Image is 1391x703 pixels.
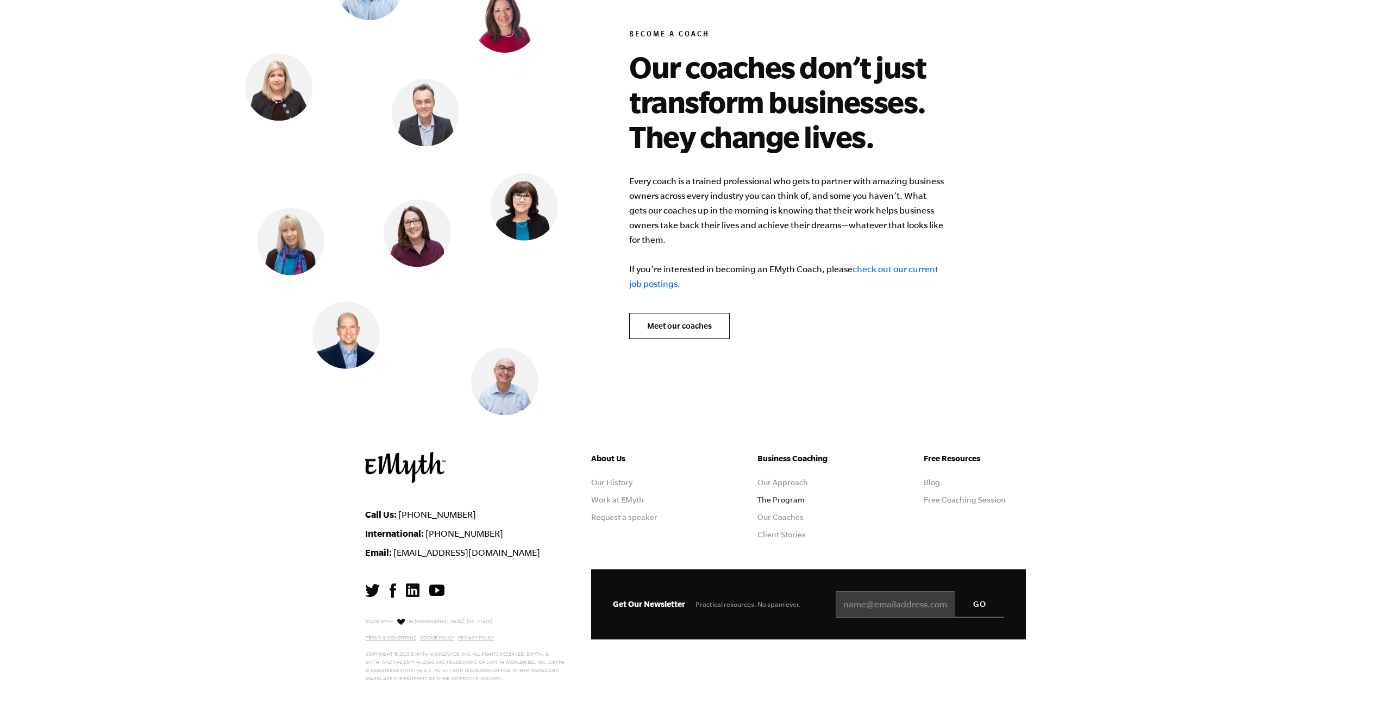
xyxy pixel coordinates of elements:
[491,173,558,241] img: Donna Uzelac, EMyth Business Coach
[955,591,1004,617] input: GO
[365,452,446,483] img: EMyth
[591,452,693,465] h5: About Us
[629,49,973,154] h2: Our coaches don’t just transform businesses. They change lives.
[429,585,444,596] img: YouTube
[390,583,396,598] img: Facebook
[365,584,380,597] img: Twitter
[406,583,419,597] img: LinkedIn
[365,509,397,519] strong: Call Us:
[257,208,324,275] img: Mary Rydman, EMyth Business Coach
[629,30,973,41] h6: Become a Coach
[757,513,804,522] a: Our Coaches
[458,635,494,641] a: Privacy Policy
[1337,651,1391,703] iframe: Chat Widget
[924,478,940,487] a: Blog
[757,530,806,539] a: Client Stories
[924,495,1006,504] a: Free Coaching Session
[613,599,685,608] span: Get Our Newsletter
[312,302,380,369] img: Jonathan Slater, EMyth Business Coach
[420,635,454,641] a: Cookie Policy
[836,591,1004,618] input: name@emailaddress.com
[384,199,451,267] img: Melinda Lawson, EMyth Business Coach
[471,348,538,416] img: Shachar Perlman, EMyth Business Coach
[245,53,312,121] img: Tricia Amara, EMyth Business Coach
[629,313,730,339] a: Meet our coaches
[425,529,503,538] a: [PHONE_NUMBER]
[365,547,392,557] strong: Email:
[924,452,1026,465] h5: Free Resources
[629,174,944,291] p: Every coach is a trained professional who gets to partner with amazing business owners across eve...
[366,616,565,683] p: Made with in [GEOGRAPHIC_DATA], [US_STATE]. Copyright © 2025 E-Myth Worldwide, Inc. All rights re...
[629,264,938,288] a: check out our current job postings.
[365,528,424,538] strong: International:
[393,548,540,557] a: [EMAIL_ADDRESS][DOMAIN_NAME]
[366,635,416,641] a: Terms & Conditions
[757,495,805,504] a: The Program
[392,79,459,146] img: Nick Lawler, EMyth Business Coach
[695,600,800,608] span: Practical resources. No spam ever.
[757,478,808,487] a: Our Approach
[397,618,405,625] img: Love
[591,495,644,504] a: Work at EMyth
[398,510,476,519] a: [PHONE_NUMBER]
[757,452,860,465] h5: Business Coaching
[591,478,632,487] a: Our History
[591,513,657,522] a: Request a speaker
